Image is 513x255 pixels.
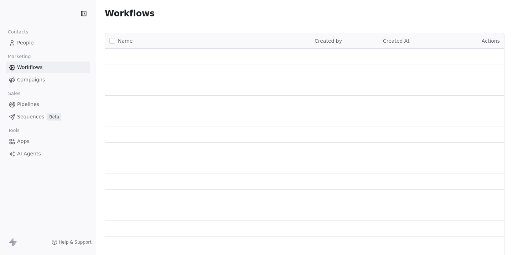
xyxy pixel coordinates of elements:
span: Pipelines [17,101,39,108]
a: Help & Support [52,239,92,245]
span: Campaigns [17,76,45,84]
span: Apps [17,138,30,145]
span: Beta [47,113,61,121]
span: AI Agents [17,150,41,158]
a: Campaigns [6,74,90,86]
span: Help & Support [59,239,92,245]
a: Workflows [6,62,90,73]
span: Marketing [5,51,34,62]
span: Contacts [5,27,31,37]
span: Workflows [17,64,43,71]
span: Workflows [105,9,155,18]
span: Name [118,37,133,45]
a: People [6,37,90,49]
span: Created At [383,38,410,44]
span: Sales [5,88,24,99]
span: People [17,39,34,47]
a: SequencesBeta [6,111,90,123]
a: Pipelines [6,99,90,110]
a: AI Agents [6,148,90,160]
span: Tools [5,125,22,136]
span: Actions [482,38,500,44]
a: Apps [6,136,90,147]
span: Sequences [17,113,44,121]
span: Created by [315,38,342,44]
